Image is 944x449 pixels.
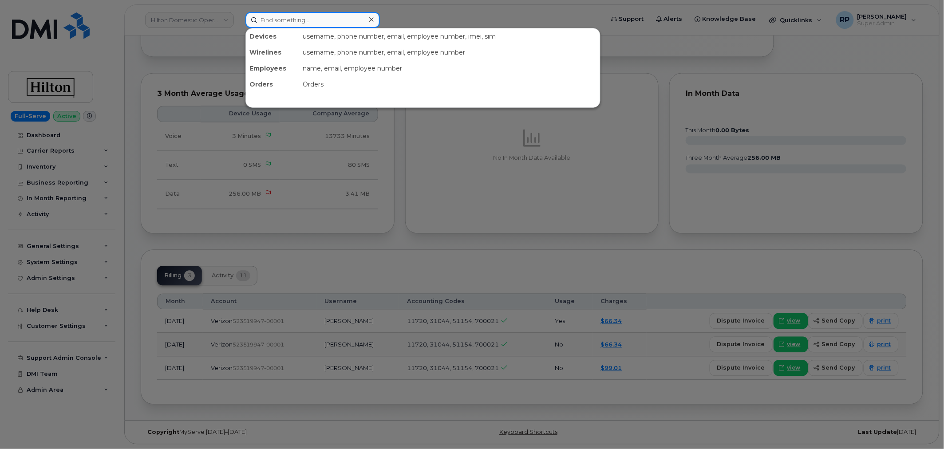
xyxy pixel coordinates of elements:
div: Wirelines [246,44,299,60]
div: name, email, employee number [299,60,600,76]
input: Find something... [245,12,380,28]
div: username, phone number, email, employee number [299,44,600,60]
div: Employees [246,60,299,76]
iframe: Messenger Launcher [905,410,937,442]
div: Devices [246,28,299,44]
div: Orders [299,76,600,92]
div: Orders [246,76,299,92]
div: username, phone number, email, employee number, imei, sim [299,28,600,44]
